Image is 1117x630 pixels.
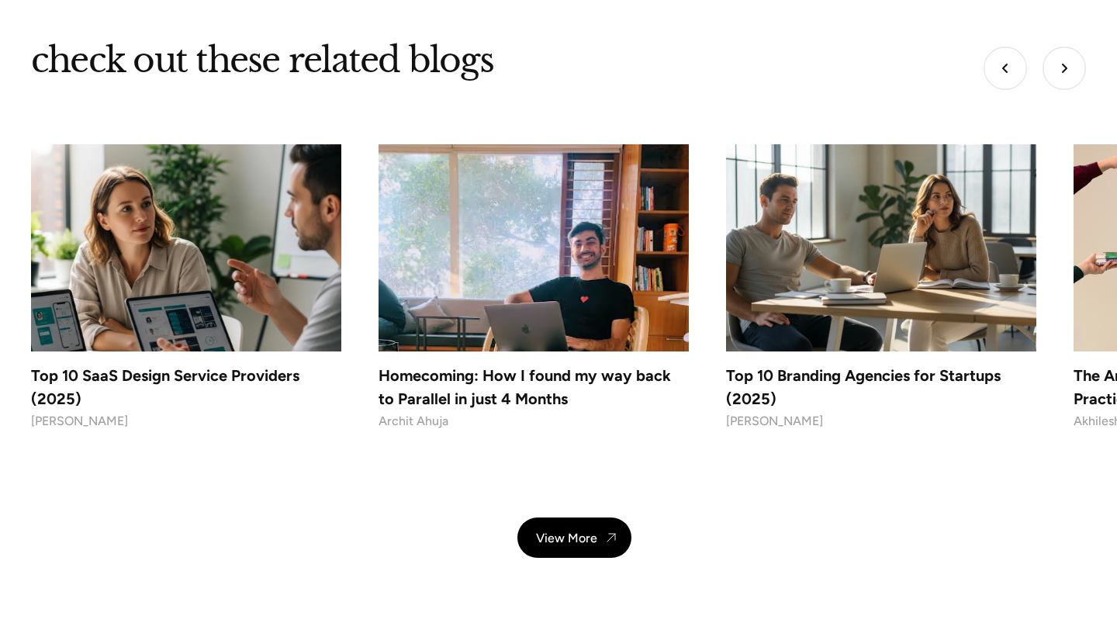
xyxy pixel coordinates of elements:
[517,517,631,558] a: View More
[726,410,1036,433] div: [PERSON_NAME]
[984,47,1027,90] div: Go to last slide
[31,364,341,410] h4: Top 10 SaaS Design Service Providers (2025)
[379,364,689,410] h4: Homecoming: How I found my way back to Parallel in just 4 Months
[726,144,1036,432] a: Top 10 Branding Agencies for Startups (2025)[PERSON_NAME]
[536,531,597,545] div: View More
[379,144,689,432] a: Homecoming: How I found my way back to Parallel in just 4 MonthsArchit Ahuja
[726,364,1036,410] h4: Top 10 Branding Agencies for Startups (2025)
[31,144,341,432] a: Top 10 SaaS Design Service Providers (2025)[PERSON_NAME]
[379,410,689,433] div: Archit Ahuja
[1043,47,1086,90] div: Next slide
[31,410,341,433] div: [PERSON_NAME]
[31,38,493,82] h3: check out these related blogs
